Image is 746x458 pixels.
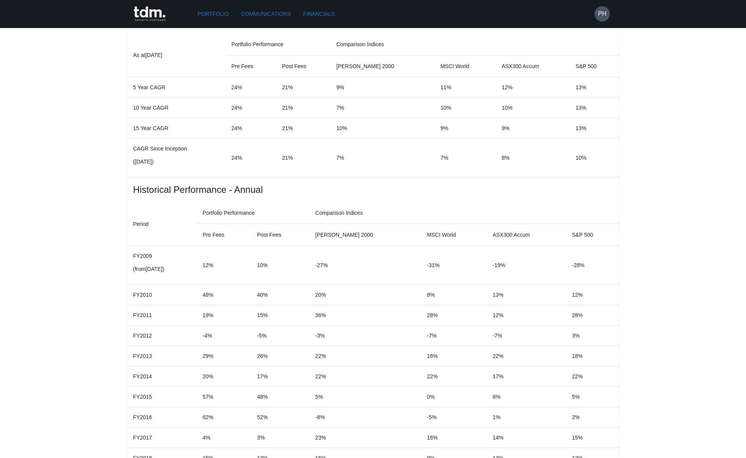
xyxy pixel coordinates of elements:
td: 12% [566,285,619,305]
td: 14% [486,428,566,448]
td: 28% [421,305,486,326]
td: 7% [330,138,435,177]
td: FY2014 [127,366,196,387]
td: 52% [251,407,309,428]
td: 4% [196,428,251,448]
td: -19% [486,246,566,285]
td: 1% [486,407,566,428]
td: -8% [309,407,421,428]
td: 29% [196,346,251,366]
td: 22% [421,366,486,387]
td: 48% [251,387,309,407]
td: 62% [196,407,251,428]
td: 5% [566,387,619,407]
td: 10 Year CAGR [127,97,225,118]
td: 28% [566,305,619,326]
td: 21% [276,118,330,138]
td: 11% [434,77,495,97]
td: -28% [566,246,619,285]
td: 40% [251,285,309,305]
th: Period [127,202,196,246]
span: Historical Performance - Annual [133,184,613,196]
td: 22% [486,346,566,366]
h6: PH [598,9,606,18]
td: 10% [496,97,569,118]
td: 21% [276,77,330,97]
td: 23% [309,428,421,448]
td: FY2017 [127,428,196,448]
th: Post Fees [251,224,309,246]
td: 21% [276,138,330,177]
td: 21% [276,97,330,118]
td: -5% [251,326,309,346]
td: 17% [251,366,309,387]
td: 13% [569,77,619,97]
td: 3% [566,326,619,346]
td: 2% [566,407,619,428]
td: -4% [196,326,251,346]
td: 9% [434,118,495,138]
td: 26% [251,346,309,366]
th: [PERSON_NAME] 2000 [330,55,435,77]
td: 10% [251,246,309,285]
td: 57% [196,387,251,407]
td: 10% [569,138,619,177]
td: 5% [309,387,421,407]
td: FY2012 [127,326,196,346]
th: Comparison Indices [330,33,619,55]
th: Comparison Indices [309,202,619,224]
td: 15% [566,428,619,448]
td: -7% [486,326,566,346]
td: 24% [225,118,276,138]
p: (from [DATE] ) [133,265,190,273]
td: 13% [569,118,619,138]
td: 20% [196,366,251,387]
a: Communications [238,7,294,21]
td: -5% [421,407,486,428]
td: 13% [486,285,566,305]
td: FY2015 [127,387,196,407]
td: 13% [569,97,619,118]
th: Portfolio Performance [225,33,330,55]
td: 17% [486,366,566,387]
th: ASX300 Accum [486,224,566,246]
td: 22% [566,366,619,387]
th: Pre Fees [196,224,251,246]
td: 16% [421,346,486,366]
td: 19% [196,305,251,326]
td: 15% [251,305,309,326]
td: 10% [330,118,435,138]
td: 15 Year CAGR [127,118,225,138]
td: FY2009 [127,246,196,285]
td: 7% [330,97,435,118]
th: Portfolio Performance [196,202,309,224]
td: 22% [309,346,421,366]
td: 12% [196,246,251,285]
td: FY2010 [127,285,196,305]
th: Post Fees [276,55,330,77]
td: 8% [421,285,486,305]
button: PH [594,6,610,22]
td: 12% [486,305,566,326]
td: 22% [309,366,421,387]
td: 36% [309,305,421,326]
td: 24% [225,97,276,118]
td: 24% [225,77,276,97]
p: ( [DATE] ) [133,158,219,165]
td: -3% [309,326,421,346]
td: FY2016 [127,407,196,428]
td: 3% [251,428,309,448]
td: -27% [309,246,421,285]
td: 48% [196,285,251,305]
td: 6% [486,387,566,407]
td: 5 Year CAGR [127,77,225,97]
td: 9% [330,77,435,97]
th: [PERSON_NAME] 2000 [309,224,421,246]
th: Pre Fees [225,55,276,77]
td: CAGR Since Inception [127,138,225,177]
td: 7% [434,138,495,177]
th: S&P 500 [569,55,619,77]
td: 10% [434,97,495,118]
td: 16% [421,428,486,448]
td: 20% [309,285,421,305]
